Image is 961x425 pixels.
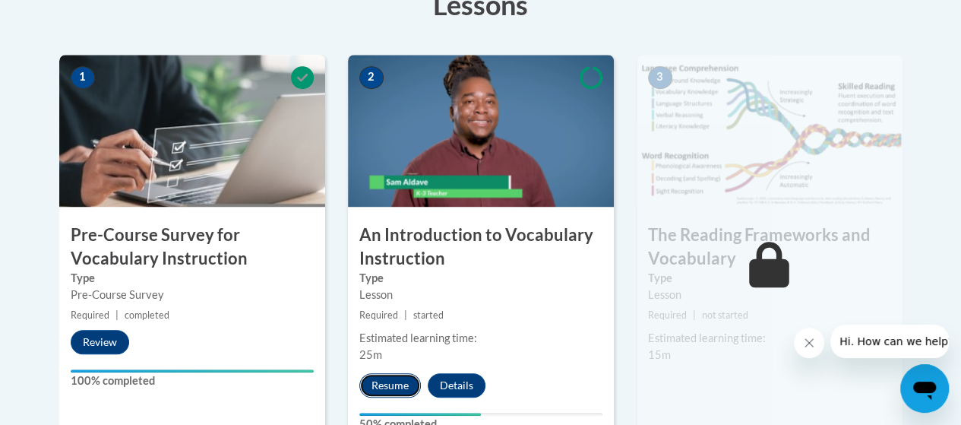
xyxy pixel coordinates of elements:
[115,309,119,321] span: |
[71,287,314,303] div: Pre-Course Survey
[648,287,891,303] div: Lesson
[59,55,325,207] img: Course Image
[428,373,485,398] button: Details
[359,330,602,347] div: Estimated learning time:
[637,224,903,271] h3: The Reading Frameworks and Vocabulary
[71,66,95,89] span: 1
[404,309,407,321] span: |
[125,309,169,321] span: completed
[648,66,672,89] span: 3
[71,270,314,287] label: Type
[359,348,382,361] span: 25m
[648,330,891,347] div: Estimated learning time:
[413,309,444,321] span: started
[648,348,671,361] span: 15m
[359,66,384,89] span: 2
[359,373,421,398] button: Resume
[359,309,398,321] span: Required
[9,11,123,23] span: Hi. How can we help?
[71,309,109,321] span: Required
[693,309,696,321] span: |
[637,55,903,207] img: Course Image
[348,224,614,271] h3: An Introduction to Vocabulary Instruction
[71,373,314,389] label: 100% completed
[794,328,824,358] iframe: Close message
[71,369,314,373] div: Your progress
[702,309,748,321] span: not started
[71,330,129,354] button: Review
[359,413,481,416] div: Your progress
[359,287,602,303] div: Lesson
[648,270,891,287] label: Type
[900,364,949,413] iframe: Button to launch messaging window
[648,309,687,321] span: Required
[830,325,949,358] iframe: Message from company
[59,224,325,271] h3: Pre-Course Survey for Vocabulary Instruction
[359,270,602,287] label: Type
[348,55,614,207] img: Course Image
